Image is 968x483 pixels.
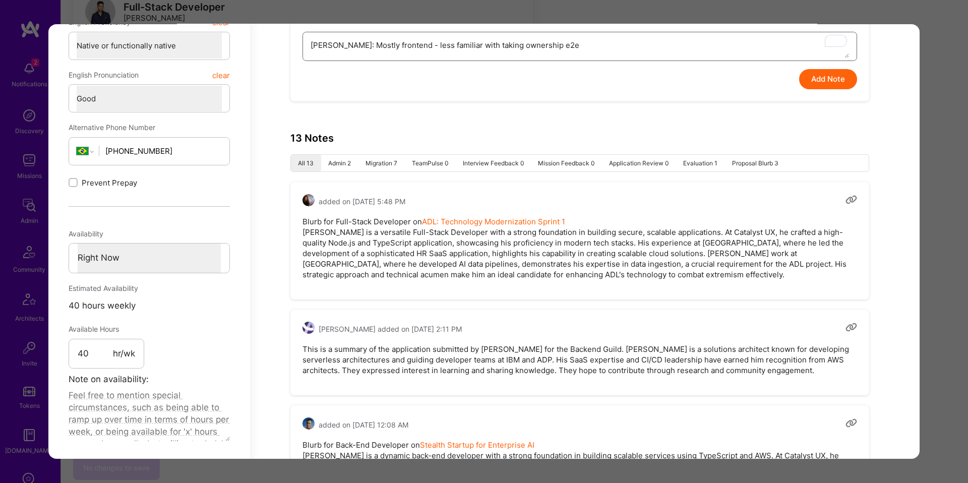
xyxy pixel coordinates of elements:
[845,417,857,429] i: Copy link
[290,132,334,144] h3: 13 Notes
[358,155,405,171] li: Migration 7
[311,33,849,58] textarea: To enrich screen reader interactions, please activate Accessibility in Grammarly extension settings
[69,320,144,338] div: Available Hours
[69,225,230,243] div: Availability
[69,66,139,84] span: English Pronunciation
[302,194,315,206] img: User Avatar
[420,440,534,450] a: Stealth Startup for Enterprise AI
[302,216,857,280] pre: Blurb for Full-Stack Developer on [PERSON_NAME] is a versatile Full-Stack Developer with a strong...
[724,155,785,171] li: Proposal Blurb 3
[676,155,724,171] li: Evaluation 1
[212,66,230,84] button: clear
[455,155,531,171] li: Interview Feedback 0
[69,372,149,388] label: Note on availability:
[422,217,565,226] a: ADL: Technology Modernization Sprint 1
[48,24,920,459] div: modal
[319,196,405,207] span: added on [DATE] 5:48 PM
[113,348,135,360] span: hr/wk
[845,194,857,206] i: Copy link
[799,70,857,90] button: Add Note
[302,322,315,334] img: User Avatar
[69,279,230,297] div: Estimated Availability
[319,419,408,430] span: added on [DATE] 12:08 AM
[302,344,857,376] pre: This is a summary of the application submitted by [PERSON_NAME] for the Backend Guild. [PERSON_NA...
[321,155,358,171] li: Admin 2
[404,155,455,171] li: TeamPulse 0
[302,194,315,209] a: User Avatar
[531,155,602,171] li: Mission Feedback 0
[291,155,321,171] li: All 13
[302,417,315,432] a: User Avatar
[82,177,137,188] span: Prevent Prepay
[319,324,462,334] span: [PERSON_NAME] added on [DATE] 2:11 PM
[302,322,315,336] a: User Avatar
[69,123,155,132] span: Alternative Phone Number
[69,297,230,314] div: 40 hours weekly
[302,417,315,430] img: User Avatar
[845,322,857,333] i: Copy link
[602,155,676,171] li: Application Review 0
[78,339,113,369] input: XX
[105,138,222,164] input: +1 (000) 000-0000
